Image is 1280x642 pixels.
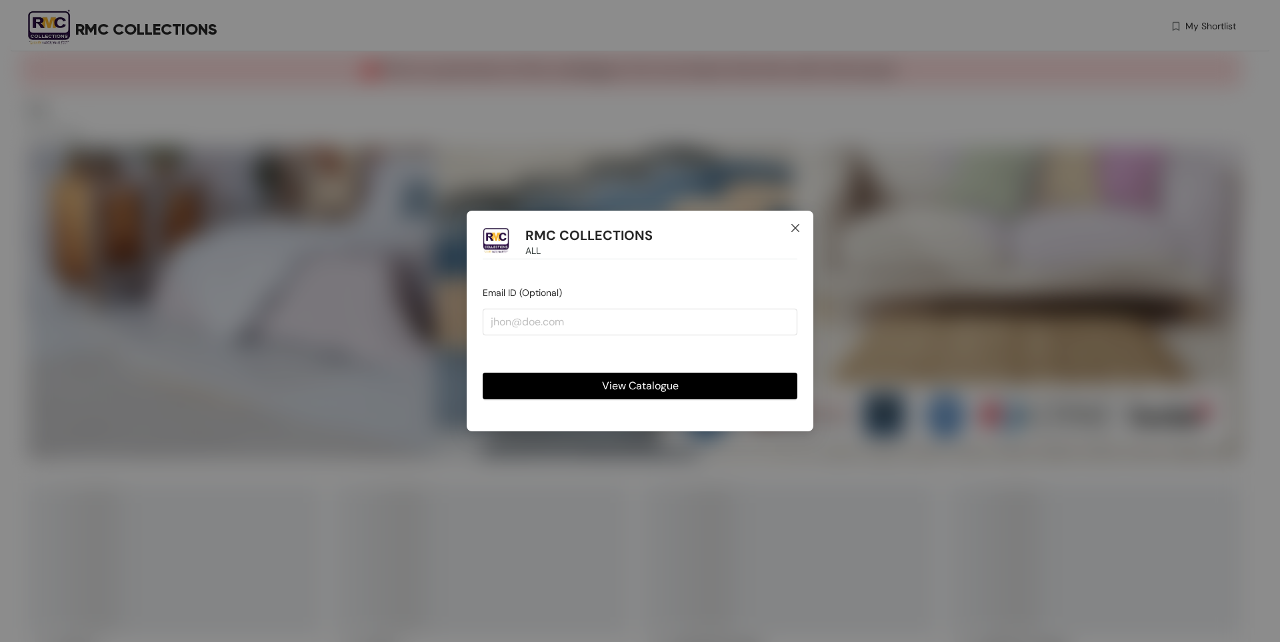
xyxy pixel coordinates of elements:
[483,373,797,399] button: View Catalogue
[777,211,813,247] button: Close
[525,243,541,258] span: ALL
[483,227,509,253] img: Buyer Portal
[790,223,801,233] span: close
[483,287,562,299] span: Email ID (Optional)
[602,377,679,394] span: View Catalogue
[525,227,653,244] h1: RMC COLLECTIONS
[483,309,797,335] input: jhon@doe.com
